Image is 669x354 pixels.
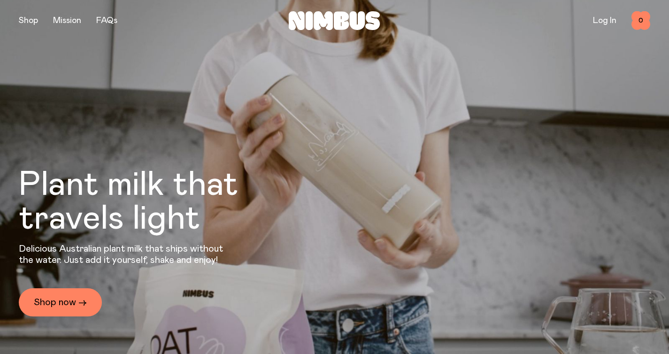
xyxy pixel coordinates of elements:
[19,243,229,266] p: Delicious Australian plant milk that ships without the water. Just add it yourself, shake and enjoy!
[96,16,117,25] a: FAQs
[19,168,289,236] h1: Plant milk that travels light
[593,16,616,25] a: Log In
[53,16,81,25] a: Mission
[631,11,650,30] button: 0
[19,288,102,316] a: Shop now →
